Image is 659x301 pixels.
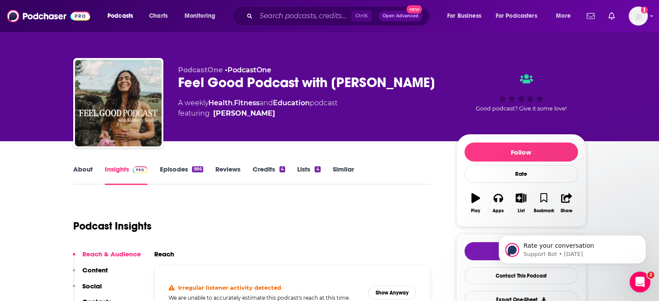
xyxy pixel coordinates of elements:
a: Education [273,99,310,107]
button: List [510,188,532,219]
button: open menu [550,9,581,23]
button: Social [73,282,102,298]
div: 4 [315,166,320,172]
div: List [518,208,525,214]
span: For Business [447,10,481,22]
a: PodcastOne [227,66,271,74]
span: Monitoring [185,10,215,22]
a: Kimberly Snyder [213,108,275,119]
a: Contact This Podcast [464,267,578,284]
span: Open Advanced [383,14,419,18]
div: 4 [279,166,285,172]
span: More [556,10,571,22]
div: Play [471,208,480,214]
iframe: Intercom live chat [630,272,650,292]
div: Share [561,208,572,214]
div: Search podcasts, credits, & more... [240,6,438,26]
div: Rate [464,165,578,183]
button: Show profile menu [629,6,648,26]
h1: Podcast Insights [73,220,152,233]
button: Apps [487,188,510,219]
input: Search podcasts, credits, & more... [256,9,351,23]
button: open menu [490,9,550,23]
span: , [233,99,234,107]
span: Podcasts [107,10,133,22]
p: Reach & Audience [82,250,141,258]
a: Similar [333,165,354,185]
a: Reviews [215,165,240,185]
span: For Podcasters [496,10,537,22]
a: Fitness [234,99,260,107]
iframe: Intercom notifications message [486,217,659,278]
h2: Reach [154,250,174,258]
span: • [225,66,271,74]
a: Charts [143,9,173,23]
h4: Irregular listener activity detected [178,284,281,291]
a: Lists4 [297,165,320,185]
p: Social [82,282,102,290]
button: Play [464,188,487,219]
span: New [406,5,422,13]
button: Show Anyway [368,286,416,300]
span: and [260,99,273,107]
button: Reach & Audience [73,250,141,266]
a: Health [208,99,233,107]
button: open menu [179,9,227,23]
div: A weekly podcast [178,98,338,119]
a: Credits4 [253,165,285,185]
button: Open AdvancedNew [379,11,422,21]
div: Bookmark [533,208,554,214]
button: Share [555,188,578,219]
a: Show notifications dropdown [583,9,598,23]
div: Apps [493,208,504,214]
a: Episodes986 [159,165,203,185]
span: Charts [149,10,168,22]
h5: We are unable to accurately estimate this podcast's reach at this time. [169,295,362,301]
button: open menu [441,9,492,23]
div: 986 [192,166,203,172]
span: 2 [647,272,654,278]
div: Good podcast? Give it some love! [456,66,586,120]
button: tell me why sparkleTell Me Why [464,242,578,260]
a: InsightsPodchaser Pro [105,165,148,185]
img: Podchaser Pro [133,166,148,173]
span: featuring [178,108,338,119]
button: Follow [464,142,578,162]
span: PodcastOne [178,66,223,74]
a: Show notifications dropdown [605,9,618,23]
button: Bookmark [532,188,555,219]
span: Logged in as smeizlik [629,6,648,26]
a: About [73,165,93,185]
span: Ctrl K [351,10,372,22]
img: Podchaser - Follow, Share and Rate Podcasts [7,8,90,24]
span: Good podcast? Give it some love! [476,105,567,112]
button: open menu [101,9,144,23]
svg: Add a profile image [641,6,648,13]
p: Content [82,266,108,274]
img: User Profile [629,6,648,26]
button: Content [73,266,108,282]
img: Feel Good Podcast with Kimberly Snyder [75,60,162,146]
